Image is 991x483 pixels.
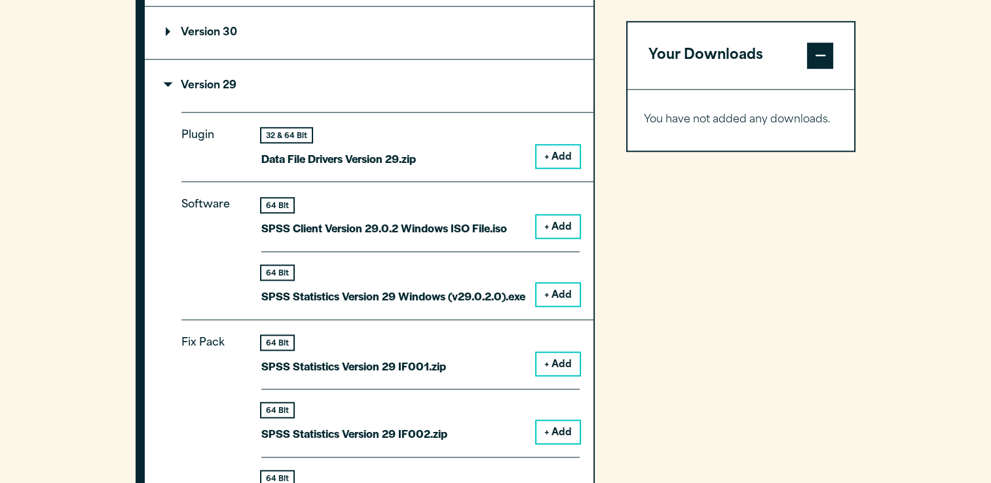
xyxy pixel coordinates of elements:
[627,89,855,151] div: Your Downloads
[536,283,580,306] button: + Add
[261,266,293,279] div: 64 Bit
[536,353,580,375] button: + Add
[261,403,293,417] div: 64 Bit
[261,287,525,306] p: SPSS Statistics Version 29 Windows (v29.0.2.0).exe
[261,128,312,142] div: 32 & 64 Bit
[536,215,580,238] button: + Add
[166,27,237,38] p: Version 30
[536,145,580,168] button: + Add
[261,336,293,349] div: 64 Bit
[644,111,838,130] p: You have not added any downloads.
[145,60,593,112] summary: Version 29
[261,357,446,376] p: SPSS Statistics Version 29 IF001.zip
[145,7,593,59] summary: Version 30
[261,219,507,238] p: SPSS Client Version 29.0.2 Windows ISO File.iso
[536,421,580,443] button: + Add
[627,22,855,89] button: Your Downloads
[166,80,236,91] p: Version 29
[261,149,416,168] p: Data File Drivers Version 29.zip
[181,196,240,295] p: Software
[261,198,293,212] div: 64 Bit
[261,424,447,443] p: SPSS Statistics Version 29 IF002.zip
[181,126,240,158] p: Plugin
